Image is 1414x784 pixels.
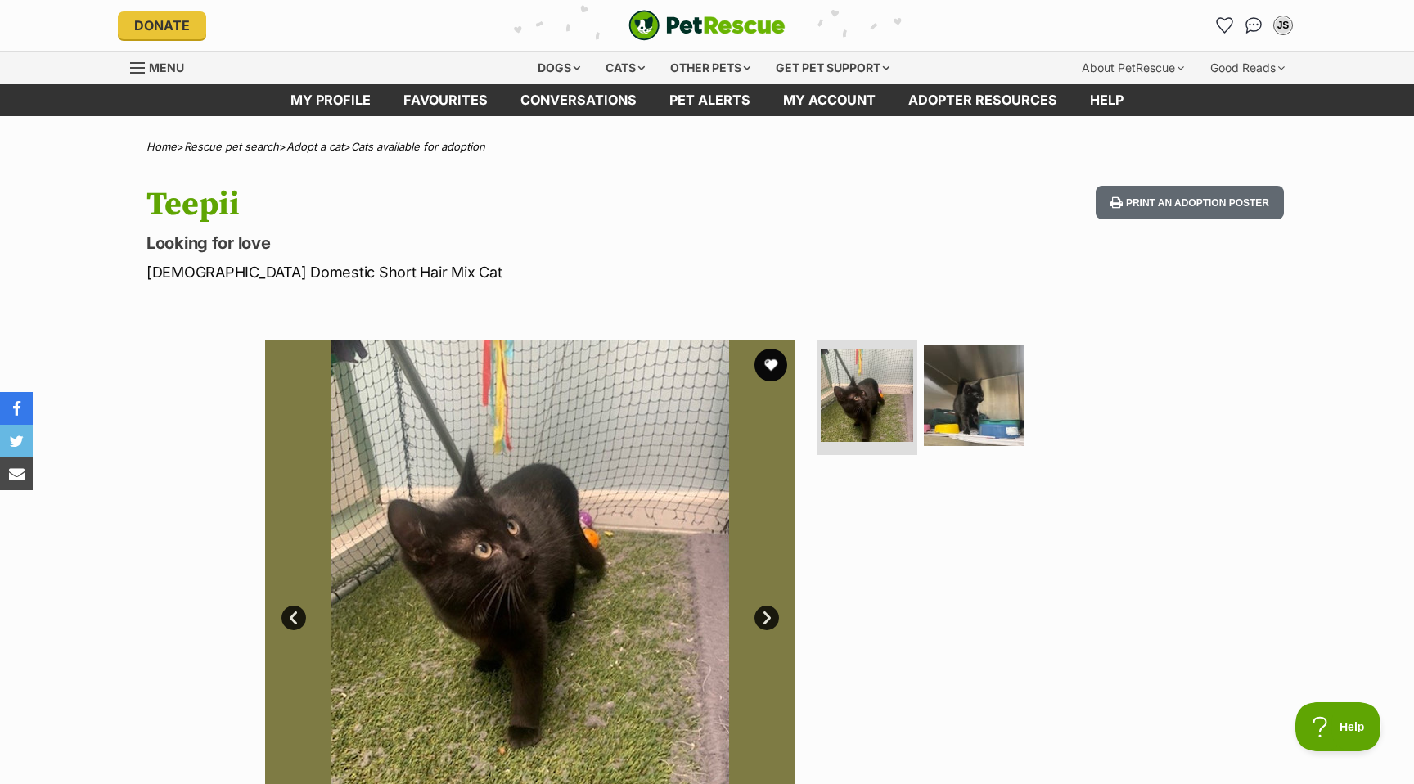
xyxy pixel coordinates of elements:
[754,606,779,630] a: Next
[821,349,913,442] img: Photo of Teepii
[628,10,786,41] img: logo-cat-932fe2b9b8326f06289b0f2fb663e598f794de774fb13d1741a6617ecf9a85b4.svg
[130,52,196,81] a: Menu
[754,349,787,381] button: favourite
[767,84,892,116] a: My account
[351,140,485,153] a: Cats available for adoption
[659,52,762,84] div: Other pets
[184,140,279,153] a: Rescue pet search
[653,84,767,116] a: Pet alerts
[594,52,656,84] div: Cats
[1096,186,1284,219] button: Print an adoption poster
[1211,12,1237,38] a: Favourites
[106,141,1308,153] div: > > >
[764,52,901,84] div: Get pet support
[286,140,344,153] a: Adopt a cat
[146,186,839,223] h1: Teepii
[504,84,653,116] a: conversations
[1270,12,1296,38] button: My account
[387,84,504,116] a: Favourites
[146,140,177,153] a: Home
[1295,702,1381,751] iframe: Help Scout Beacon - Open
[892,84,1074,116] a: Adopter resources
[526,52,592,84] div: Dogs
[628,10,786,41] a: PetRescue
[146,261,839,283] p: [DEMOGRAPHIC_DATA] Domestic Short Hair Mix Cat
[146,232,839,255] p: Looking for love
[1275,17,1291,34] div: JS
[118,11,206,39] a: Donate
[281,606,306,630] a: Prev
[1074,84,1140,116] a: Help
[924,345,1024,446] img: Photo of Teepii
[1070,52,1196,84] div: About PetRescue
[274,84,387,116] a: My profile
[1241,12,1267,38] a: Conversations
[1199,52,1296,84] div: Good Reads
[1245,17,1263,34] img: chat-41dd97257d64d25036548639549fe6c8038ab92f7586957e7f3b1b290dea8141.svg
[1211,12,1296,38] ul: Account quick links
[149,61,184,74] span: Menu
